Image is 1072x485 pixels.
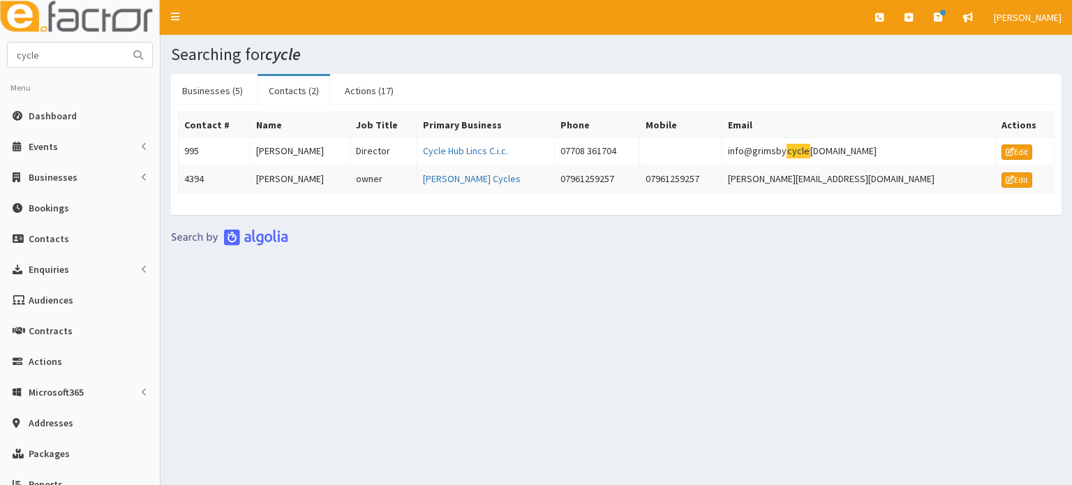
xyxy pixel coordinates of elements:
td: Director [350,138,417,166]
span: Bookings [29,202,69,214]
th: Phone [555,112,640,138]
th: Contact # [179,112,251,138]
span: Events [29,140,58,153]
th: Email [722,112,995,138]
a: Cycle Hub Lincs C.i.c. [423,144,508,157]
td: owner [350,165,417,193]
a: Businesses (5) [171,76,254,105]
td: 4394 [179,165,251,193]
span: Enquiries [29,263,69,276]
th: Mobile [639,112,722,138]
span: Addresses [29,417,73,429]
td: [PERSON_NAME] [250,165,350,193]
span: Dashboard [29,110,77,122]
th: Name [250,112,350,138]
mark: cycle [787,144,811,158]
th: Actions [995,112,1054,138]
span: [PERSON_NAME] [994,11,1062,24]
td: [PERSON_NAME] [250,138,350,166]
td: info@grimsby [DOMAIN_NAME] [722,138,995,166]
a: Edit [1002,172,1032,188]
th: Primary Business [417,112,555,138]
td: 07961259257 [555,165,640,193]
h1: Searching for [171,45,1062,64]
span: Businesses [29,171,77,184]
span: Contacts [29,232,69,245]
span: Microsoft365 [29,386,84,398]
td: 995 [179,138,251,166]
td: [PERSON_NAME][EMAIL_ADDRESS][DOMAIN_NAME] [722,165,995,193]
a: [PERSON_NAME] Cycles [423,172,521,185]
a: Edit [1002,144,1032,160]
span: Contracts [29,324,73,337]
i: cycle [265,43,301,65]
a: Actions (17) [334,76,405,105]
span: Packages [29,447,70,460]
span: Actions [29,355,62,368]
td: 07708 361704 [555,138,640,166]
td: 07961259257 [639,165,722,193]
input: Search... [8,43,125,67]
img: search-by-algolia-light-background.png [171,229,288,246]
th: Job Title [350,112,417,138]
span: Audiences [29,294,73,306]
a: Contacts (2) [258,76,330,105]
